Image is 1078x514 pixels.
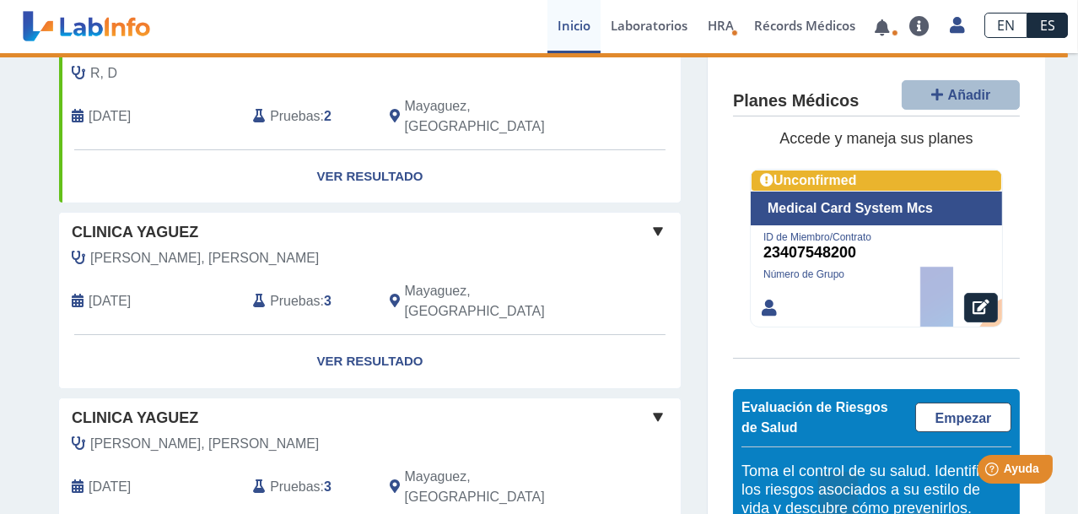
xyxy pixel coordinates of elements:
div: : [240,96,376,137]
span: 2021-09-07 [89,106,131,127]
span: Pruebas [270,477,320,497]
b: 3 [324,294,331,308]
div: : [240,281,376,322]
a: Ver Resultado [59,150,681,203]
div: : [240,467,376,507]
span: Pruebas [270,291,320,311]
a: Ver Resultado [59,335,681,388]
span: R, D [90,63,117,84]
h4: Planes Médicos [733,92,859,112]
span: Clinica Yaguez [72,221,198,244]
button: Añadir [902,80,1020,110]
span: Clinica Yaguez [72,407,198,430]
a: EN [984,13,1027,38]
span: Añadir [948,88,991,102]
b: 2 [324,109,331,123]
span: Mayaguez, PR [405,281,591,322]
span: Mayaguez, PR [405,467,591,507]
span: Santiago Alicea, Carlos [90,248,319,268]
span: Accede y maneja sus planes [779,131,973,148]
a: ES [1027,13,1068,38]
span: Mayaguez, PR [405,96,591,137]
span: HRA [708,17,734,34]
span: 2025-09-01 [89,291,131,311]
a: Empezar [915,403,1011,432]
span: Evaluación de Riesgos de Salud [741,400,888,435]
iframe: Help widget launcher [928,448,1059,495]
span: Empezar [935,411,992,425]
span: Santiago Alicea, Carlos [90,434,319,454]
span: Pruebas [270,106,320,127]
b: 3 [324,479,331,494]
span: 2025-03-12 [89,477,131,497]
